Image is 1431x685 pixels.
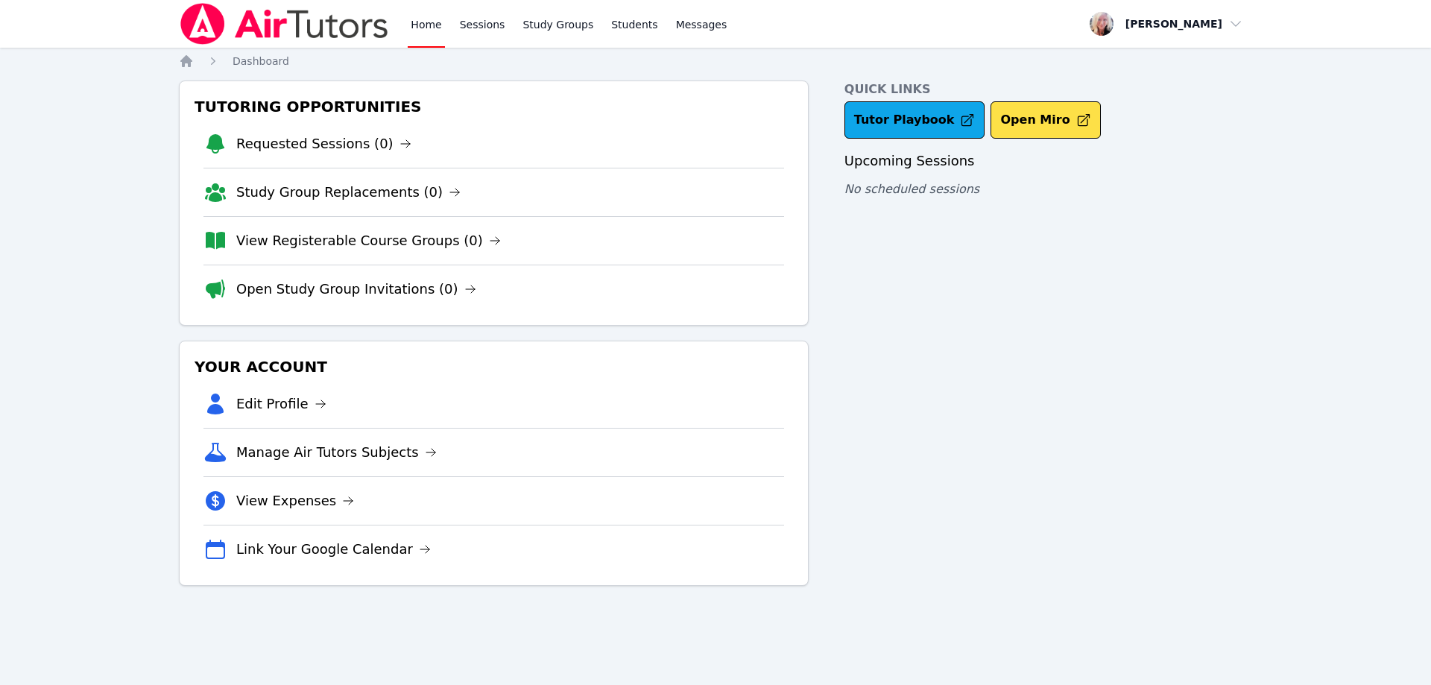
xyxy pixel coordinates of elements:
[844,182,979,196] span: No scheduled sessions
[844,101,985,139] a: Tutor Playbook
[179,54,1252,69] nav: Breadcrumb
[236,442,437,463] a: Manage Air Tutors Subjects
[236,394,326,414] a: Edit Profile
[233,55,289,67] span: Dashboard
[179,3,390,45] img: Air Tutors
[844,81,1252,98] h4: Quick Links
[236,490,354,511] a: View Expenses
[991,101,1100,139] button: Open Miro
[233,54,289,69] a: Dashboard
[236,230,501,251] a: View Registerable Course Groups (0)
[236,182,461,203] a: Study Group Replacements (0)
[236,279,476,300] a: Open Study Group Invitations (0)
[844,151,1252,171] h3: Upcoming Sessions
[236,133,411,154] a: Requested Sessions (0)
[192,93,796,120] h3: Tutoring Opportunities
[236,539,431,560] a: Link Your Google Calendar
[192,353,796,380] h3: Your Account
[676,17,727,32] span: Messages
